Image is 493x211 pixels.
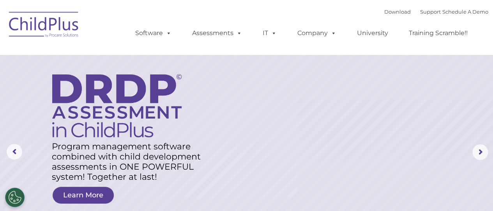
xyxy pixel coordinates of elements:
a: University [349,25,396,41]
a: Download [384,9,411,15]
a: Support [420,9,441,15]
rs-layer: Program management software combined with child development assessments in ONE POWERFUL system! T... [52,142,210,182]
a: Schedule A Demo [442,9,488,15]
a: Company [290,25,344,41]
a: Learn More [53,187,114,204]
img: ChildPlus by Procare Solutions [5,6,83,45]
button: Cookies Settings [5,188,25,207]
a: Training Scramble!! [401,25,475,41]
span: Phone number [108,83,141,89]
img: DRDP Assessment in ChildPlus [52,74,182,137]
font: | [384,9,488,15]
span: Last name [108,51,132,57]
a: Software [127,25,179,41]
a: Assessments [184,25,250,41]
a: IT [255,25,284,41]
